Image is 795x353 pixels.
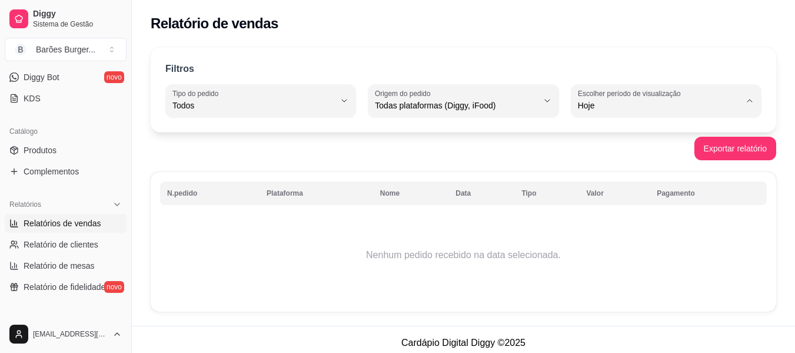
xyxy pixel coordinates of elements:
p: Filtros [165,62,194,76]
th: Nome [373,182,449,205]
span: Relatório de mesas [24,260,95,272]
span: [EMAIL_ADDRESS][DOMAIN_NAME] [33,329,108,339]
h2: Relatório de vendas [151,14,278,33]
span: Relatório de fidelidade [24,281,105,293]
span: B [15,44,26,55]
span: Relatórios de vendas [24,217,101,229]
div: Catálogo [5,122,127,141]
label: Origem do pedido [375,88,434,98]
button: Select a team [5,38,127,61]
label: Escolher período de visualização [578,88,684,98]
label: Tipo do pedido [172,88,222,98]
div: Barões Burger ... [36,44,95,55]
span: Complementos [24,166,79,177]
th: N.pedido [160,182,260,205]
span: Hoje [578,100,740,111]
span: Relatórios [9,200,41,209]
th: Plataforma [260,182,373,205]
span: Relatório de clientes [24,239,98,250]
span: KDS [24,93,41,104]
td: Nenhum pedido recebido na data selecionada. [160,208,767,302]
th: Tipo [514,182,579,205]
th: Data [448,182,514,205]
span: Sistema de Gestão [33,19,122,29]
span: Diggy Bot [24,71,59,83]
span: Diggy [33,9,122,19]
div: Gerenciar [5,311,127,329]
span: Todos [172,100,335,111]
span: Produtos [24,144,56,156]
span: Todas plataformas (Diggy, iFood) [375,100,537,111]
